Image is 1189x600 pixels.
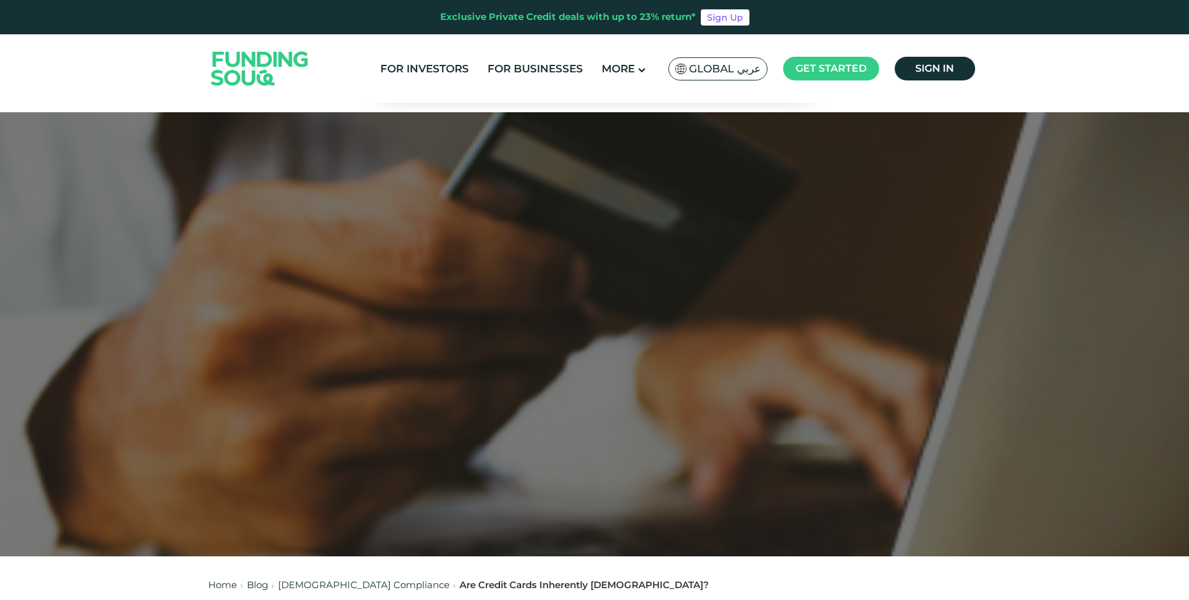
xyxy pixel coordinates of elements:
img: SA Flag [675,64,686,74]
div: Are Credit Cards Inherently [DEMOGRAPHIC_DATA]? [460,578,709,593]
span: Get started [796,62,867,74]
a: For Businesses [484,59,586,79]
a: Sign in [895,57,975,80]
img: Logo [199,37,321,100]
span: Global عربي [689,62,761,76]
a: [DEMOGRAPHIC_DATA] Compliance [278,579,450,591]
a: Sign Up [701,9,749,26]
span: More [602,62,635,75]
a: Blog [247,579,268,591]
span: Sign in [915,62,954,74]
a: Home [208,579,237,591]
a: For Investors [377,59,472,79]
div: Exclusive Private Credit deals with up to 23% return* [440,10,696,24]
